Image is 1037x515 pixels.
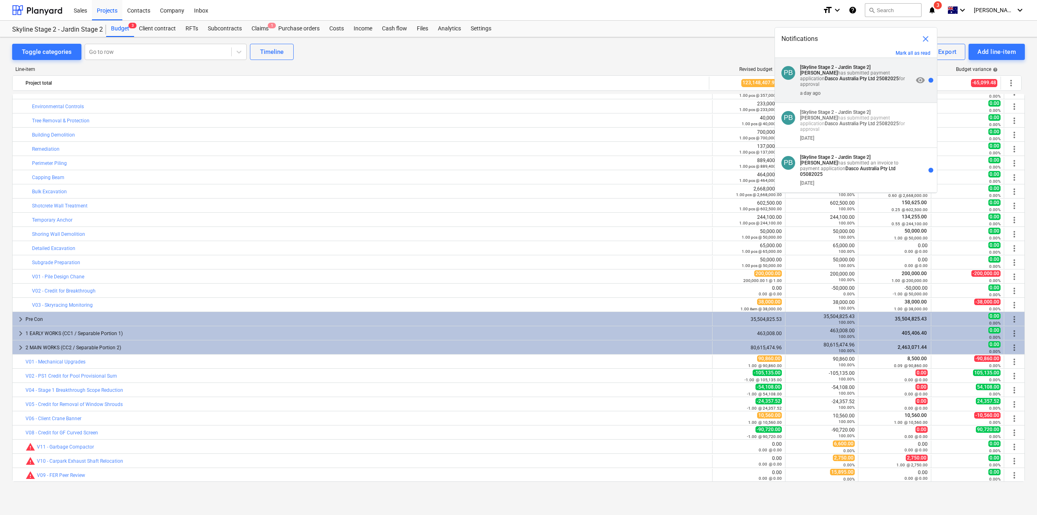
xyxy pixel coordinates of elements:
[716,172,782,183] div: 464,000.00
[1009,329,1019,338] span: More actions
[989,122,1001,127] small: 0.00%
[988,171,1001,177] span: 0.00
[739,221,782,225] small: 1.00 pcs @ 244,100.00
[16,329,26,338] span: keyboard_arrow_right
[789,342,855,353] div: 80,615,474.96
[32,302,93,308] a: V03 - Skryracing Monitoring
[12,26,96,34] div: Skyline Stage 2 - Jardin Stage 2
[800,115,838,121] strong: [PERSON_NAME]
[989,434,1001,439] small: 0.00%
[894,420,928,425] small: 1.00 @ 10,560.00
[901,214,928,220] span: 134,255.00
[789,385,855,396] div: -54,108.00
[839,363,855,367] small: 100.00%
[988,199,1001,206] span: 0.00
[839,377,855,381] small: 100.00%
[988,327,1001,333] span: 0.00
[1009,357,1019,367] span: More actions
[757,299,782,305] span: 38,000.00
[273,21,324,37] a: Purchase orders
[989,392,1001,396] small: 0.00%
[1009,244,1019,253] span: More actions
[741,79,779,87] span: 123,148,407.97
[716,243,782,254] div: 65,000.00
[26,313,709,326] div: Pre Con
[800,70,838,76] strong: [PERSON_NAME]
[974,355,1001,362] span: -90,860.00
[969,44,1025,60] button: Add line-item
[32,260,80,265] a: Subgrade Preparation
[789,271,855,282] div: 200,000.00
[1009,130,1019,140] span: More actions
[742,263,782,268] small: 1.00 pcs @ 50,000.00
[989,108,1001,113] small: 0.00%
[784,159,793,167] span: PB
[753,370,782,376] span: -105,135.00
[247,21,273,37] a: Claims1
[250,44,294,60] button: Timeline
[904,228,928,234] span: 50,000.00
[260,47,284,57] div: Timeline
[32,246,75,251] a: Detailed Excavation
[37,458,123,464] a: V10 - Carpark Exhaust Shaft Relocation
[739,107,782,112] small: 1.00 pcs @ 233,000.00
[989,264,1001,269] small: 0.00%
[974,7,1014,13] span: [PERSON_NAME]
[32,231,85,237] a: Shoring Wall Demolition
[32,146,60,152] a: Remediation
[901,271,928,276] span: 200,000.00
[1009,300,1019,310] span: More actions
[1009,201,1019,211] span: More actions
[716,101,782,112] div: 233,000.00
[974,299,1001,305] span: -38,000.00
[1006,78,1016,88] span: More actions
[988,100,1001,107] span: 0.00
[12,66,710,72] div: Line-item
[742,235,782,239] small: 1.00 pcs @ 50,000.00
[989,165,1001,169] small: 0.00%
[747,392,782,396] small: -1.00 @ 54,108.00
[894,316,928,322] span: 35,504,825.43
[739,178,782,183] small: 1.00 pcs @ 464,000.00
[736,192,782,197] small: 1.00 pcs @ 2,668,000.00
[1009,343,1019,353] span: More actions
[989,193,1001,198] small: 0.00%
[825,76,899,81] strong: Dasco Australia Pty Ltd 25082025
[989,207,1001,212] small: 0.00%
[739,93,782,98] small: 1.00 pcs @ 357,000.00
[907,356,928,361] span: 8,500.00
[1015,5,1025,15] i: keyboard_arrow_down
[739,164,782,169] small: 1.00 pcs @ 889,400.00
[865,3,922,17] button: Search
[716,229,782,240] div: 50,000.00
[938,47,957,57] div: Export
[892,222,928,226] small: 0.55 @ 244,100.00
[915,398,928,404] span: 0.00
[839,207,855,211] small: 100.00%
[32,104,84,109] a: Environmental Controls
[894,236,928,240] small: 1.00 @ 50,000.00
[37,444,94,450] a: V11 - Garbage Compactor
[745,378,782,382] small: -1.00 @ 105,135.00
[789,257,855,268] div: 50,000.00
[26,387,123,393] a: V04 - Stage 1 Breakthrough Scope Reduction
[989,94,1001,98] small: 0.00%
[26,430,98,436] a: V08 - Credit for GF Curved Screen
[996,476,1037,515] iframe: Chat Widget
[743,278,782,283] small: 200,000.00 1 @ 1.00
[716,115,782,126] div: 40,000.00
[839,306,855,310] small: 100.00%
[1009,272,1019,282] span: More actions
[897,344,928,350] span: 2,463,071.44
[892,207,928,212] small: 0.25 @ 602,500.00
[839,434,855,438] small: 100.00%
[16,343,26,353] span: keyboard_arrow_right
[915,75,925,85] span: visibility
[716,257,782,268] div: 50,000.00
[1009,456,1019,466] span: More actions
[22,47,72,57] div: Toggle categories
[929,44,966,60] button: Export
[894,363,928,368] small: 0.09 @ 90,860.00
[1009,428,1019,438] span: More actions
[974,412,1001,419] span: -10,560.00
